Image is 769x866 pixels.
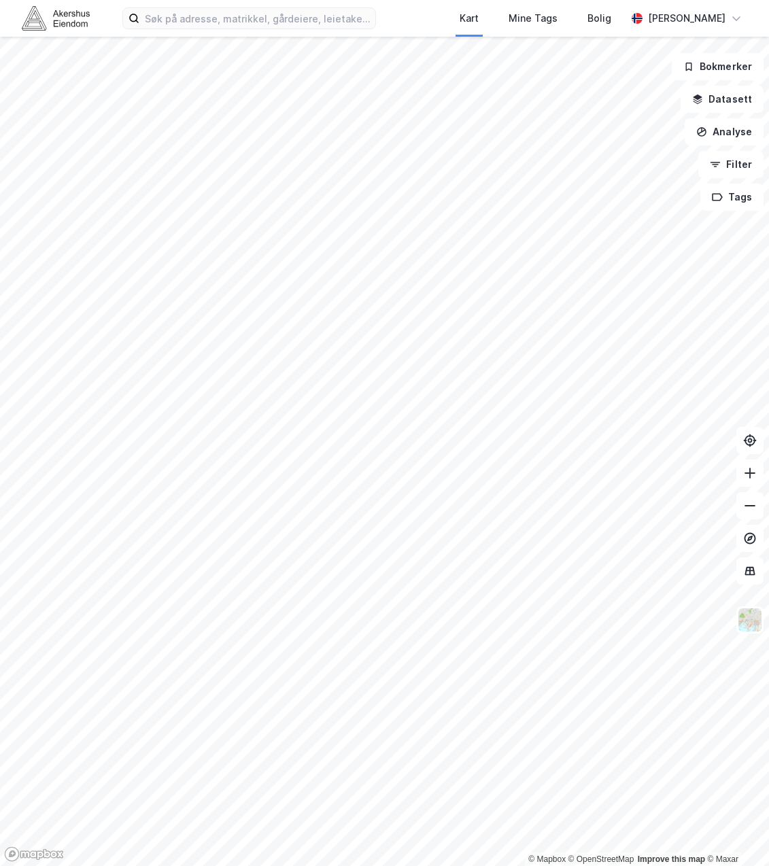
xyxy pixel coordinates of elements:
[509,10,558,27] div: Mine Tags
[638,854,705,864] a: Improve this map
[568,854,634,864] a: OpenStreetMap
[681,86,764,113] button: Datasett
[698,151,764,178] button: Filter
[587,10,611,27] div: Bolig
[22,6,90,30] img: akershus-eiendom-logo.9091f326c980b4bce74ccdd9f866810c.svg
[4,846,64,862] a: Mapbox homepage
[700,184,764,211] button: Tags
[460,10,479,27] div: Kart
[737,607,763,633] img: Z
[139,8,375,29] input: Søk på adresse, matrikkel, gårdeiere, leietakere eller personer
[648,10,725,27] div: [PERSON_NAME]
[701,801,769,866] div: Kontrollprogram for chat
[672,53,764,80] button: Bokmerker
[528,854,566,864] a: Mapbox
[685,118,764,145] button: Analyse
[701,801,769,866] iframe: Chat Widget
